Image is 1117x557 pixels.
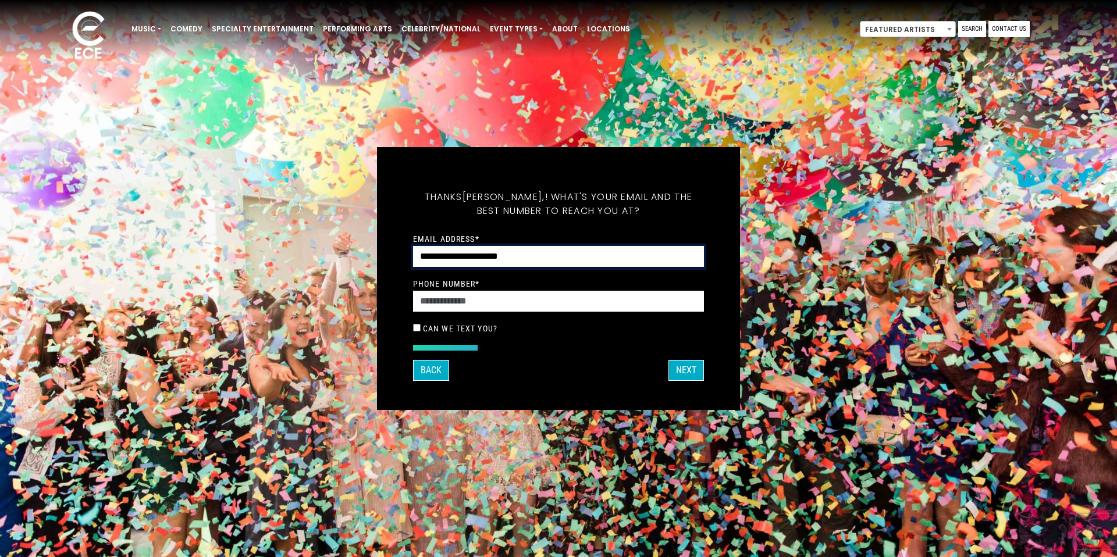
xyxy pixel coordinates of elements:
[485,19,547,39] a: Event Types
[207,19,318,39] a: Specialty Entertainment
[413,176,704,232] h5: Thanks ! What's your email and the best number to reach you at?
[397,19,485,39] a: Celebrity/National
[860,21,956,37] span: Featured Artists
[318,19,397,39] a: Performing Arts
[547,19,582,39] a: About
[423,323,497,334] label: Can we text you?
[860,22,955,38] span: Featured Artists
[988,21,1030,37] a: Contact Us
[166,19,207,39] a: Comedy
[413,278,480,289] label: Phone Number
[413,234,479,244] label: Email Address
[463,190,545,203] span: [PERSON_NAME],
[668,360,704,381] button: Next
[59,8,118,65] img: ece_new_logo_whitev2-1.png
[958,21,986,37] a: Search
[127,19,166,39] a: Music
[582,19,635,39] a: Locations
[413,360,449,381] button: Back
